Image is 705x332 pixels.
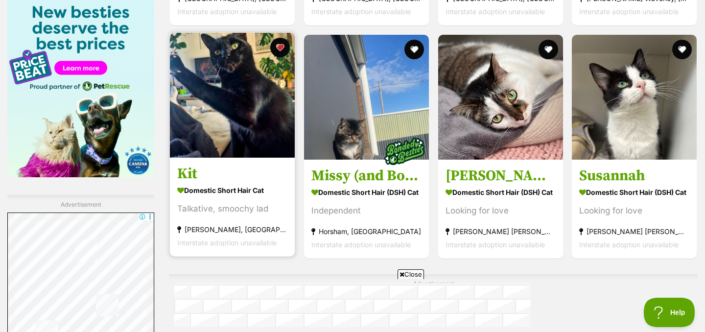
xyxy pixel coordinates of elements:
[177,223,287,236] strong: [PERSON_NAME], [GEOGRAPHIC_DATA]
[177,7,277,16] span: Interstate adoption unavailable
[572,35,697,160] img: Susannah - Domestic Short Hair (DSH) Cat
[446,204,556,217] div: Looking for love
[311,204,422,217] div: Independent
[579,225,689,238] strong: [PERSON_NAME] [PERSON_NAME], [GEOGRAPHIC_DATA]
[579,185,689,199] strong: Domestic Short Hair (DSH) Cat
[446,7,545,16] span: Interstate adoption unavailable
[304,35,429,160] img: Missy (and Boots) - Domestic Short Hair (DSH) Cat
[446,185,556,199] strong: Domestic Short Hair (DSH) Cat
[579,204,689,217] div: Looking for love
[579,240,679,249] span: Interstate adoption unavailable
[446,166,556,185] h3: [PERSON_NAME]
[380,127,429,176] img: bonded besties
[579,7,679,16] span: Interstate adoption unavailable
[304,159,429,259] a: Missy (and Boots) Domestic Short Hair (DSH) Cat Independent Horsham, [GEOGRAPHIC_DATA] Interstate...
[446,225,556,238] strong: [PERSON_NAME] [PERSON_NAME], [GEOGRAPHIC_DATA]
[311,7,411,16] span: Interstate adoption unavailable
[446,240,545,249] span: Interstate adoption unavailable
[177,238,277,247] span: Interstate adoption unavailable
[579,166,689,185] h3: Susannah
[311,166,422,185] h3: Missy (and Boots)
[311,185,422,199] strong: Domestic Short Hair (DSH) Cat
[177,202,287,215] div: Talkative, smoochy lad
[538,40,558,59] button: favourite
[177,165,287,183] h3: Kit
[438,35,563,160] img: Mallory - Domestic Short Hair (DSH) Cat
[438,159,563,259] a: [PERSON_NAME] Domestic Short Hair (DSH) Cat Looking for love [PERSON_NAME] [PERSON_NAME], [GEOGRA...
[644,298,695,327] iframe: Help Scout Beacon - Open
[177,183,287,197] strong: Domestic Short Hair Cat
[398,269,424,279] span: Close
[170,157,295,257] a: Kit Domestic Short Hair Cat Talkative, smoochy lad [PERSON_NAME], [GEOGRAPHIC_DATA] Interstate ad...
[572,159,697,259] a: Susannah Domestic Short Hair (DSH) Cat Looking for love [PERSON_NAME] [PERSON_NAME], [GEOGRAPHIC_...
[170,33,295,158] img: Kit - Domestic Short Hair Cat
[672,40,692,59] button: favourite
[311,225,422,238] strong: Horsham, [GEOGRAPHIC_DATA]
[311,240,411,249] span: Interstate adoption unavailable
[404,40,424,59] button: favourite
[174,283,531,327] iframe: Advertisement
[270,38,290,57] button: favourite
